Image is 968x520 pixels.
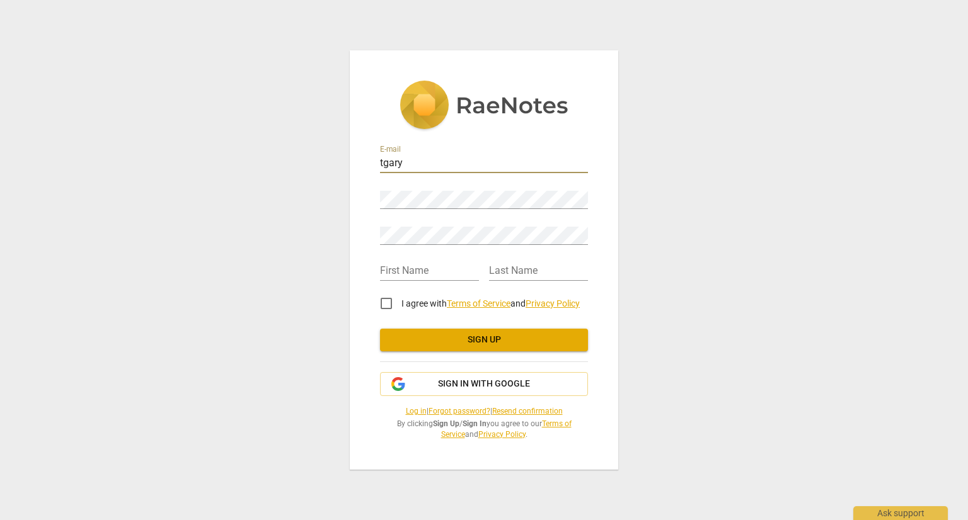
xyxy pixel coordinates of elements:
span: By clicking / you agree to our and . [380,419,588,439]
b: Sign Up [433,419,459,428]
span: | | [380,406,588,417]
a: Resend confirmation [492,407,563,415]
a: Terms of Service [447,298,510,308]
button: Sign in with Google [380,372,588,396]
span: Sign in with Google [438,378,530,390]
span: I agree with and [401,298,580,308]
span: Sign up [390,334,578,346]
a: Terms of Service [441,419,572,439]
label: E-mail [380,146,401,154]
a: Privacy Policy [478,430,526,439]
img: 5ac2273c67554f335776073100b6d88f.svg [400,81,568,132]
a: Privacy Policy [526,298,580,308]
a: Forgot password? [429,407,490,415]
button: Sign up [380,329,588,351]
div: Ask support [853,506,948,520]
a: Log in [406,407,427,415]
b: Sign In [463,419,487,428]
